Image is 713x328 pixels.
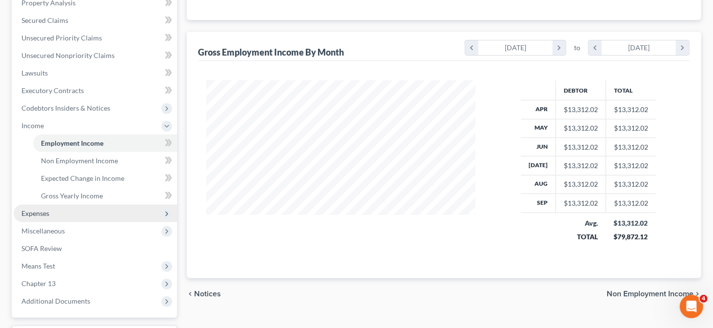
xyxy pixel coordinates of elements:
[553,40,566,55] i: chevron_right
[465,40,478,55] i: chevron_left
[606,175,656,193] td: $13,312.02
[700,295,708,303] span: 4
[33,135,177,152] a: Employment Income
[563,218,598,228] div: Avg.
[614,218,648,228] div: $13,312.02
[21,34,102,42] span: Unsecured Priority Claims
[564,198,598,208] div: $13,312.02
[21,244,62,252] span: SOFA Review
[607,290,701,298] button: Non Employment Income chevron_right
[41,174,124,182] span: Expected Change in Income
[41,139,103,147] span: Employment Income
[574,43,580,53] span: to
[41,192,103,200] span: Gross Yearly Income
[21,51,115,59] span: Unsecured Nonpriority Claims
[589,40,602,55] i: chevron_left
[564,161,598,171] div: $13,312.02
[564,105,598,115] div: $13,312.02
[564,142,598,152] div: $13,312.02
[614,232,648,242] div: $79,872.12
[676,40,689,55] i: chevron_right
[521,119,556,137] th: May
[563,232,598,242] div: TOTAL
[21,16,68,24] span: Secured Claims
[521,137,556,156] th: Jun
[478,40,553,55] div: [DATE]
[21,227,65,235] span: Miscellaneous
[14,47,177,64] a: Unsecured Nonpriority Claims
[606,156,656,175] td: $13,312.02
[521,100,556,119] th: Apr
[195,290,221,298] span: Notices
[21,279,56,288] span: Chapter 13
[606,119,656,137] td: $13,312.02
[14,240,177,257] a: SOFA Review
[21,121,44,130] span: Income
[521,175,556,193] th: Aug
[14,12,177,29] a: Secured Claims
[606,80,656,100] th: Total
[21,104,110,112] span: Codebtors Insiders & Notices
[198,46,344,58] div: Gross Employment Income By Month
[21,297,90,305] span: Additional Documents
[606,194,656,212] td: $13,312.02
[33,170,177,187] a: Expected Change in Income
[33,187,177,205] a: Gross Yearly Income
[33,152,177,170] a: Non Employment Income
[680,295,703,318] iframe: Intercom live chat
[606,100,656,119] td: $13,312.02
[21,86,84,95] span: Executory Contracts
[41,156,118,165] span: Non Employment Income
[14,82,177,99] a: Executory Contracts
[21,69,48,77] span: Lawsuits
[21,262,55,270] span: Means Test
[555,80,606,100] th: Debtor
[14,64,177,82] a: Lawsuits
[602,40,676,55] div: [DATE]
[187,290,221,298] button: chevron_left Notices
[14,29,177,47] a: Unsecured Priority Claims
[564,123,598,133] div: $13,312.02
[606,137,656,156] td: $13,312.02
[187,290,195,298] i: chevron_left
[21,209,49,217] span: Expenses
[693,290,701,298] i: chevron_right
[564,179,598,189] div: $13,312.02
[607,290,693,298] span: Non Employment Income
[521,194,556,212] th: Sep
[521,156,556,175] th: [DATE]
